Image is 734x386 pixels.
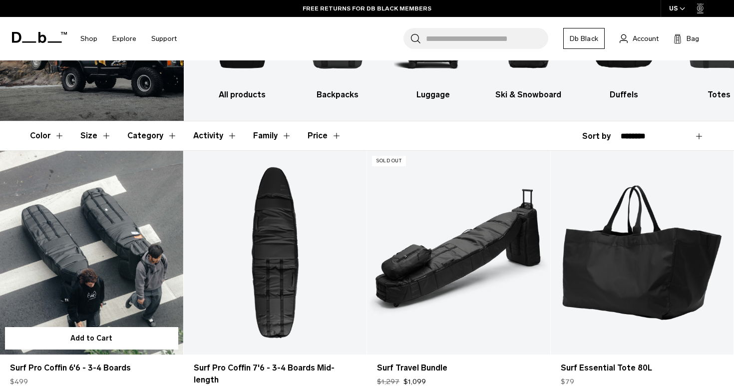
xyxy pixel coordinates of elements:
[551,151,734,354] a: Surf Essential Tote 80L
[687,33,699,44] span: Bag
[253,121,292,150] button: Toggle Filter
[80,21,97,56] a: Shop
[30,121,64,150] button: Toggle Filter
[184,151,367,354] a: Surf Pro Coffin 7'6 - 3-4 Boards Mid-length
[308,121,342,150] button: Toggle Price
[377,362,540,374] a: Surf Travel Bundle
[127,121,177,150] button: Toggle Filter
[372,156,406,166] p: Sold Out
[633,33,659,44] span: Account
[193,121,237,150] button: Toggle Filter
[303,4,431,13] a: FREE RETURNS FOR DB BLACK MEMBERS
[299,89,376,101] h3: Backpacks
[561,362,724,374] a: Surf Essential Tote 80L
[10,362,173,374] a: Surf Pro Coffin 6'6 - 3-4 Boards
[489,89,567,101] h3: Ski & Snowboard
[5,327,178,350] button: Add to Cart
[367,151,550,354] a: Surf Travel Bundle
[112,21,136,56] a: Explore
[585,89,663,101] h3: Duffels
[151,21,177,56] a: Support
[563,28,605,49] a: Db Black
[194,362,357,386] a: Surf Pro Coffin 7'6 - 3-4 Boards Mid-length
[80,121,111,150] button: Toggle Filter
[73,17,184,60] nav: Main Navigation
[204,89,282,101] h3: All products
[620,32,659,44] a: Account
[674,32,699,44] button: Bag
[394,89,472,101] h3: Luggage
